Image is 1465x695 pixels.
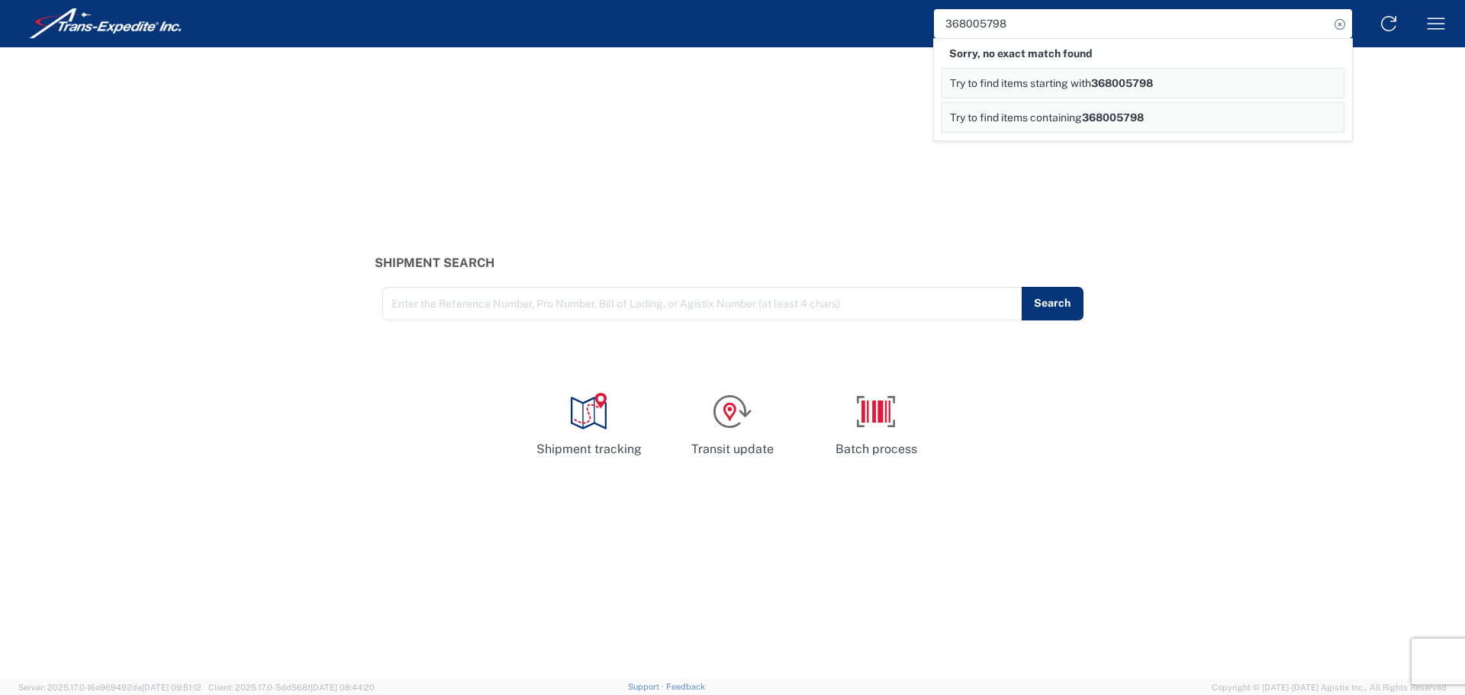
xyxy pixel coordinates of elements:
[1212,681,1447,694] span: Copyright © [DATE]-[DATE] Agistix Inc., All Rights Reserved
[375,256,1091,270] h3: Shipment Search
[1091,77,1153,89] span: 368005798
[666,682,705,691] a: Feedback
[667,379,798,471] a: Transit update
[934,9,1329,38] input: Shipment, tracking or reference number
[1022,287,1083,320] button: Search
[142,683,201,692] span: [DATE] 09:51:12
[810,379,942,471] a: Batch process
[523,379,655,471] a: Shipment tracking
[1082,111,1144,124] span: 368005798
[208,683,375,692] span: Client: 2025.17.0-5dd568f
[942,39,1344,68] div: Sorry, no exact match found
[18,683,201,692] span: Server: 2025.17.0-16a969492de
[628,682,666,691] a: Support
[311,683,375,692] span: [DATE] 08:44:20
[950,77,1091,89] span: Try to find items starting with
[950,111,1082,124] span: Try to find items containing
